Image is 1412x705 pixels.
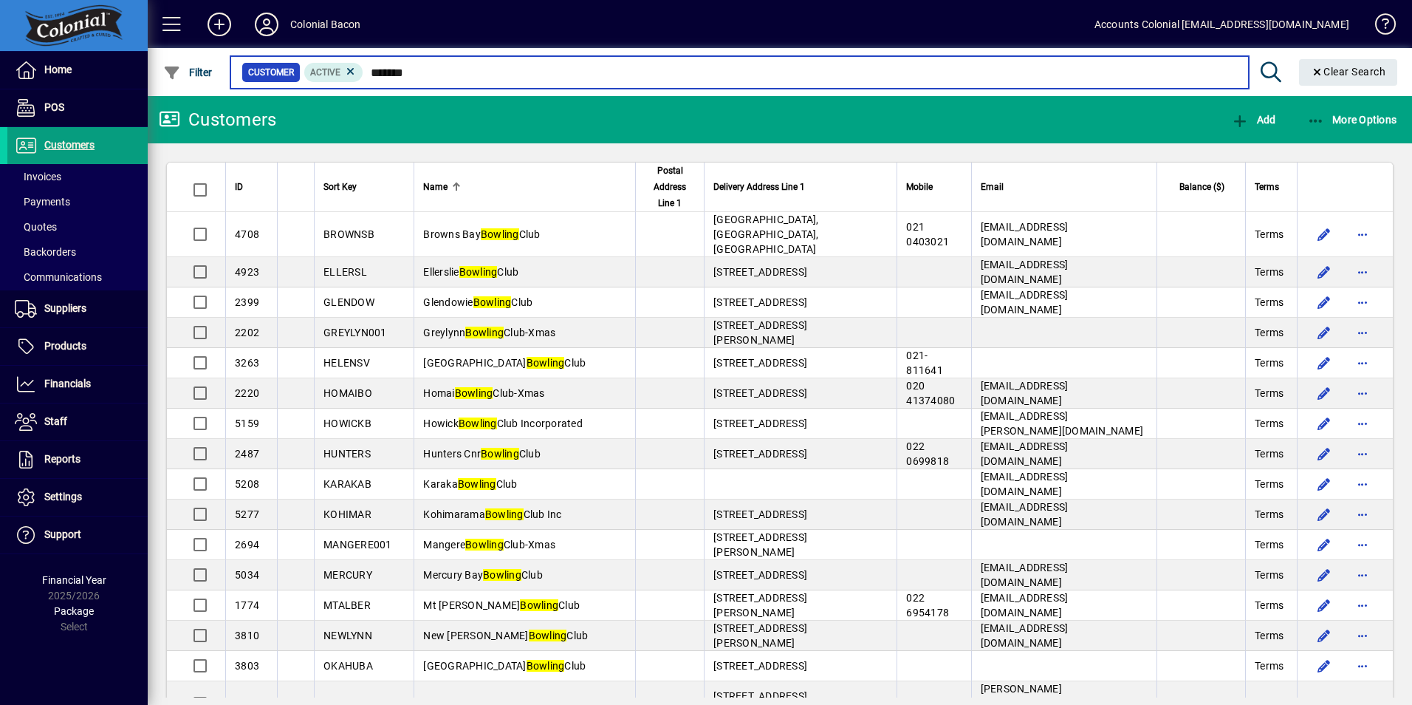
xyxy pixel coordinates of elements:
mat-chip: Activation Status: Active [304,63,363,82]
button: More Options [1303,106,1401,133]
span: 3263 [235,357,259,369]
span: Quotes [15,221,57,233]
span: [STREET_ADDRESS][PERSON_NAME] [713,592,807,619]
span: Terms [1255,568,1284,582]
span: Balance ($) [1179,179,1224,195]
button: More options [1351,290,1374,314]
span: Staff [44,415,67,427]
em: Bowling [458,478,496,490]
a: Reports [7,441,148,478]
span: New [PERSON_NAME] Club [423,630,588,641]
em: Bowling [459,418,497,429]
span: 020 41374080 [906,380,955,406]
div: Colonial Bacon [290,13,360,36]
a: Quotes [7,214,148,239]
span: 2202 [235,327,259,338]
span: [GEOGRAPHIC_DATA], [GEOGRAPHIC_DATA], [GEOGRAPHIC_DATA] [713,214,819,255]
span: Terms [1255,325,1284,340]
div: Mobile [906,179,962,195]
em: Bowling [527,660,565,672]
span: Terms [1255,179,1279,195]
span: [EMAIL_ADDRESS][DOMAIN_NAME] [981,592,1069,619]
span: [EMAIL_ADDRESS][DOMAIN_NAME] [981,471,1069,497]
em: Bowling [473,296,512,308]
span: [EMAIL_ADDRESS][DOMAIN_NAME] [981,622,1069,649]
span: [STREET_ADDRESS] [713,508,807,520]
button: Edit [1312,351,1336,375]
button: More options [1351,472,1374,496]
button: Clear [1299,59,1398,86]
span: Active [310,67,340,78]
span: Products [44,340,86,352]
span: Invoices [15,171,61,183]
span: Financial Year [42,574,106,586]
button: Edit [1312,290,1336,314]
span: Email [981,179,1004,195]
button: More options [1351,381,1374,405]
span: HOWICKB [323,418,371,429]
span: [GEOGRAPHIC_DATA] Club [423,660,586,672]
button: Edit [1312,563,1336,587]
button: Edit [1312,260,1336,284]
span: HELENSV [323,357,370,369]
span: 4923 [235,266,259,278]
span: Howick Club Incorporated [423,418,583,429]
span: Reports [44,453,80,465]
span: Postal Address Line 1 [645,163,695,211]
button: Add [1227,106,1279,133]
span: 2487 [235,448,259,460]
em: Bowling [481,228,519,240]
span: [STREET_ADDRESS][PERSON_NAME] [713,319,807,346]
span: 5208 [235,478,259,490]
span: [STREET_ADDRESS][PERSON_NAME] [713,531,807,558]
span: Name [423,179,448,195]
span: [STREET_ADDRESS][PERSON_NAME] [713,622,807,649]
span: 5277 [235,508,259,520]
button: More options [1351,321,1374,344]
span: POS [44,101,64,113]
span: Terms [1255,295,1284,310]
div: Name [423,179,626,195]
a: Financials [7,366,148,403]
a: Staff [7,403,148,440]
span: [GEOGRAPHIC_DATA] Club [423,357,586,369]
span: Clear Search [1311,66,1386,78]
span: [EMAIL_ADDRESS][DOMAIN_NAME] [981,501,1069,528]
span: MANGERE001 [323,539,392,551]
a: Payments [7,189,148,214]
span: [EMAIL_ADDRESS][DOMAIN_NAME] [981,289,1069,316]
span: Karaka Club [423,478,517,490]
span: Customer [248,65,294,80]
span: Financials [44,378,91,389]
button: Edit [1312,222,1336,246]
span: ELLERSL [323,266,367,278]
span: Communications [15,271,102,283]
button: Edit [1312,654,1336,678]
button: Edit [1312,381,1336,405]
span: Terms [1255,628,1284,643]
span: Terms [1255,265,1284,279]
span: Terms [1255,446,1284,461]
em: Bowling [485,508,524,520]
button: Edit [1312,624,1336,647]
span: [STREET_ADDRESS] [713,357,807,369]
span: Mt [PERSON_NAME] Club [423,599,580,611]
span: GLENDOW [323,296,374,308]
button: Edit [1312,442,1336,466]
button: Add [196,11,243,38]
button: Filter [160,59,216,86]
span: Terms [1255,477,1284,491]
span: [STREET_ADDRESS] [713,296,807,308]
a: Backorders [7,239,148,265]
span: Glendowie Club [423,296,532,308]
span: 2220 [235,387,259,399]
em: Bowling [481,448,519,460]
span: 3810 [235,630,259,641]
span: [STREET_ADDRESS] [713,660,807,672]
span: Package [54,605,94,617]
span: GREYLYN001 [323,327,387,338]
span: KARAKAB [323,478,371,490]
span: Terms [1255,537,1284,552]
button: Edit [1312,533,1336,556]
span: 5034 [235,569,259,581]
